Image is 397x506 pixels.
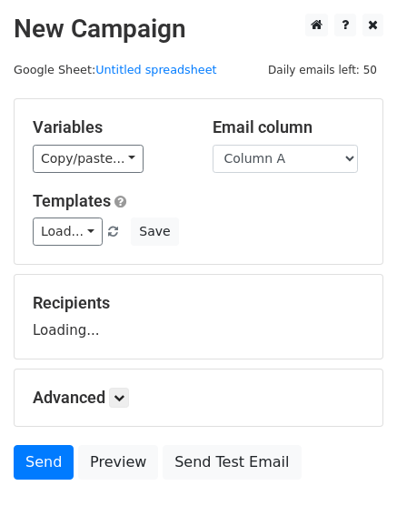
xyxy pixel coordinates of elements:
a: Copy/paste... [33,145,144,173]
small: Google Sheet: [14,63,217,76]
h5: Variables [33,117,185,137]
iframe: Chat Widget [306,419,397,506]
button: Save [131,218,178,246]
a: Templates [33,191,111,210]
h5: Email column [213,117,365,137]
a: Untitled spreadsheet [95,63,216,76]
a: Daily emails left: 50 [262,63,383,76]
h5: Recipients [33,293,364,313]
a: Preview [78,445,158,480]
a: Send [14,445,74,480]
div: Loading... [33,293,364,340]
h5: Advanced [33,388,364,408]
h2: New Campaign [14,14,383,45]
a: Send Test Email [163,445,301,480]
a: Load... [33,218,103,246]
span: Daily emails left: 50 [262,60,383,80]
